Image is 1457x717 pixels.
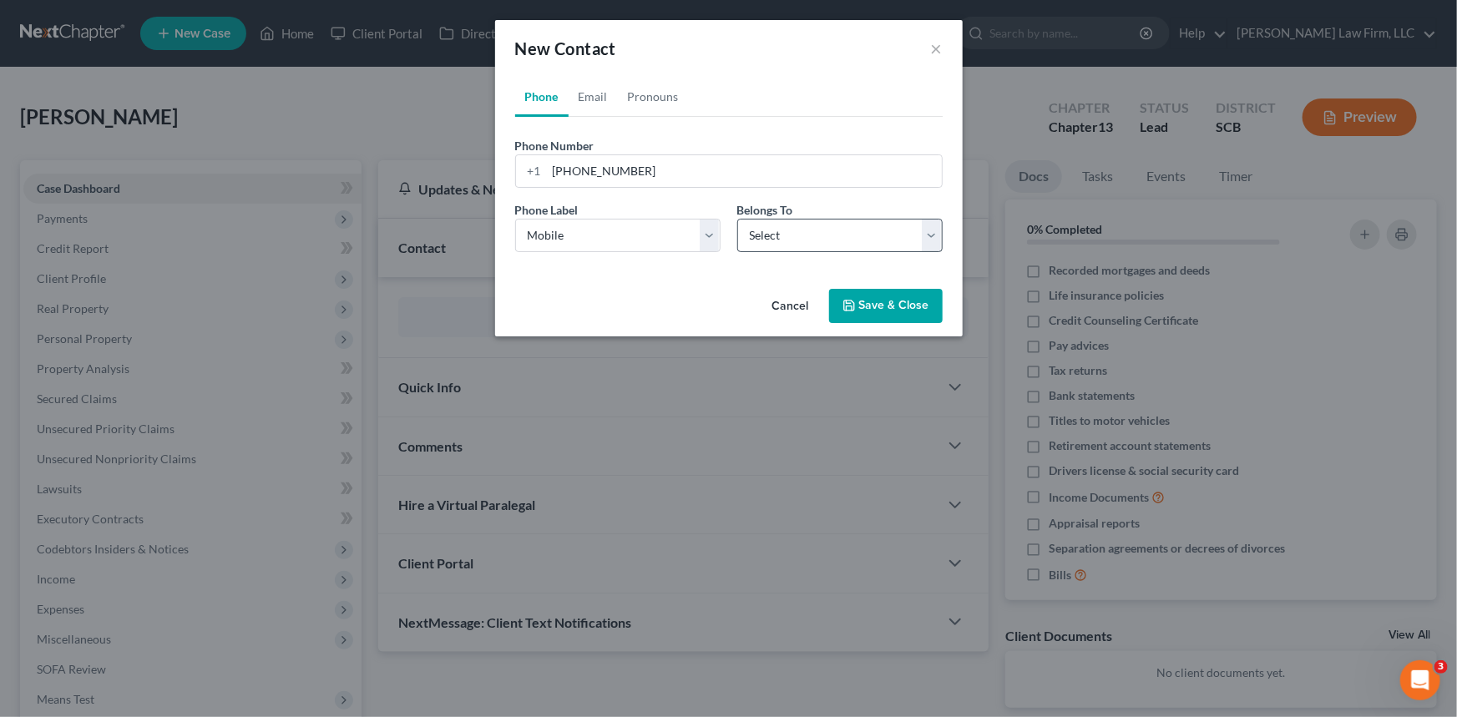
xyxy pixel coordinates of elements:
[737,203,793,217] span: Belongs To
[515,38,616,58] span: New Contact
[931,38,943,58] button: ×
[515,139,594,153] span: Phone Number
[515,203,579,217] span: Phone Label
[569,77,618,117] a: Email
[1400,660,1440,700] iframe: Intercom live chat
[829,289,943,324] button: Save & Close
[547,155,942,187] input: ###-###-####
[1434,660,1448,674] span: 3
[759,290,822,324] button: Cancel
[516,155,547,187] div: +1
[618,77,689,117] a: Pronouns
[515,77,569,117] a: Phone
